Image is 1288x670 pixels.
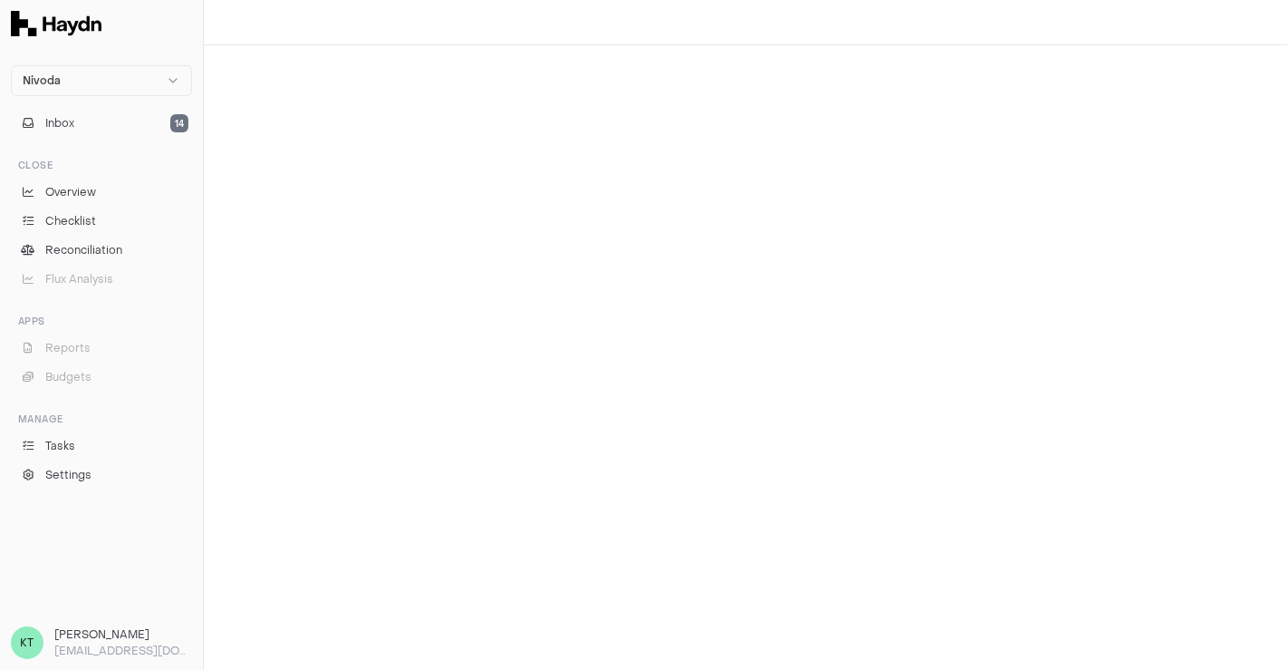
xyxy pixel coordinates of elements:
[45,242,122,258] span: Reconciliation
[54,626,192,643] h3: [PERSON_NAME]
[11,65,192,96] button: Nivoda
[45,184,96,200] span: Overview
[11,306,192,335] div: Apps
[11,404,192,433] div: Manage
[11,267,192,292] button: Flux Analysis
[45,213,96,229] span: Checklist
[45,467,91,483] span: Settings
[23,73,61,88] span: Nivoda
[45,115,74,131] span: Inbox
[11,626,43,659] span: KT
[11,335,192,361] button: Reports
[11,462,192,488] a: Settings
[11,11,101,36] img: Haydn Logo
[11,209,192,234] a: Checklist
[11,238,192,263] a: Reconciliation
[45,438,75,454] span: Tasks
[54,643,192,659] p: [EMAIL_ADDRESS][DOMAIN_NAME]
[11,151,192,180] div: Close
[11,364,192,390] button: Budgets
[11,111,192,136] button: Inbox14
[45,340,91,356] span: Reports
[45,369,91,385] span: Budgets
[11,180,192,205] a: Overview
[11,433,192,459] a: Tasks
[45,271,113,287] span: Flux Analysis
